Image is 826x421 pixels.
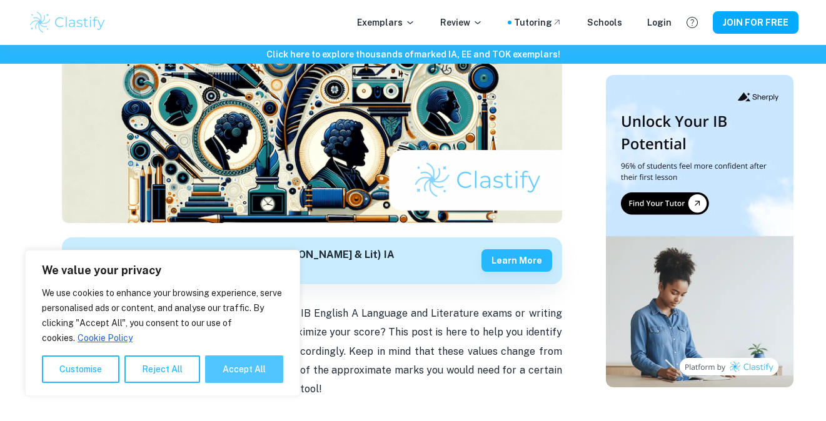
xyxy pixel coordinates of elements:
button: Reject All [124,355,200,383]
div: We value your privacy [25,250,300,396]
p: Do you need some guidance in preparing for your IB English A Language and Literature exams or wri... [62,304,562,399]
a: Tutoring [514,16,562,29]
a: Schools [587,16,622,29]
span: our score [335,326,380,338]
button: Help and Feedback [682,12,703,33]
button: Accept All [205,355,283,383]
p: We value your privacy [42,263,283,278]
p: Exemplars [357,16,415,29]
p: Review [440,16,483,29]
button: Customise [42,355,119,383]
h6: Click here to explore thousands of marked IA, EE and TOK exemplars ! [3,47,823,61]
a: Login [647,16,672,29]
button: JOIN FOR FREE [713,11,798,34]
img: Clastify logo [28,10,108,35]
a: Get feedback on yourEnglish A ([PERSON_NAME] & Lit) IAMarked only by official IB examinersLearn more [62,237,562,284]
img: Thumbnail [606,75,793,387]
h6: Get feedback on your English A ([PERSON_NAME] & Lit) IA [109,247,395,263]
p: We use cookies to enhance your browsing experience, serve personalised ads or content, and analys... [42,285,283,345]
button: Learn more [481,249,552,272]
a: Cookie Policy [77,332,133,344]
